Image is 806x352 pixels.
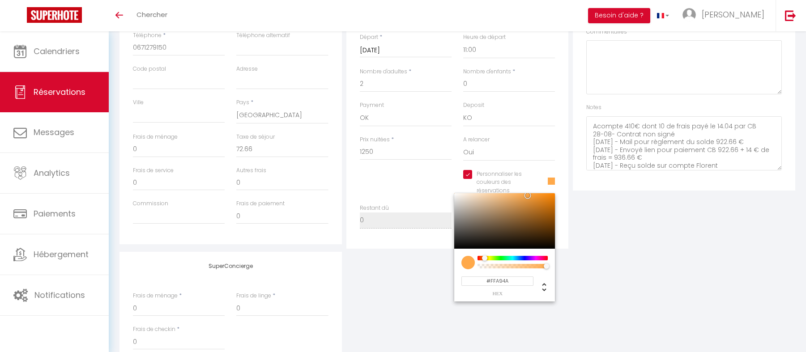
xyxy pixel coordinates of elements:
[236,292,271,300] label: Frais de linge
[785,10,796,21] img: logout
[586,28,630,36] label: Commentaires
[360,33,378,42] label: Départ
[236,65,258,73] label: Adresse
[133,263,328,269] h4: SuperConcierge
[34,86,85,98] span: Réservations
[360,101,384,110] label: Payment
[472,170,537,195] label: Personnaliser les couleurs des réservations
[702,9,764,20] span: [PERSON_NAME]
[34,289,85,301] span: Notifications
[136,10,167,19] span: Chercher
[682,8,696,21] img: ...
[34,46,80,57] span: Calendriers
[236,199,285,208] label: Frais de paiement
[34,167,70,178] span: Analytics
[463,101,484,110] label: Deposit
[133,65,166,73] label: Code postal
[461,291,533,296] span: hex
[588,8,650,23] button: Besoin d'aide ?
[34,208,76,219] span: Paiements
[461,276,533,286] input: hex
[463,136,490,144] label: A relancer
[360,68,407,76] label: Nombre d'adultes
[133,292,178,300] label: Frais de ménage
[133,98,144,107] label: Ville
[34,127,74,138] span: Messages
[236,31,290,40] label: Téléphone alternatif
[133,199,168,208] label: Commission
[133,133,178,141] label: Frais de ménage
[533,276,548,296] div: Change another color definition
[586,103,601,112] label: Notes
[463,33,506,42] label: Heure de départ
[133,31,162,40] label: Téléphone
[34,249,89,260] span: Hébergement
[360,204,389,212] label: Restant dû
[133,166,174,175] label: Frais de service
[463,68,511,76] label: Nombre d'enfants
[236,133,275,141] label: Taxe de séjour
[133,325,175,334] label: Frais de checkin
[236,166,266,175] label: Autres frais
[27,7,82,23] img: Super Booking
[236,98,249,107] label: Pays
[360,136,390,144] label: Prix nuitées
